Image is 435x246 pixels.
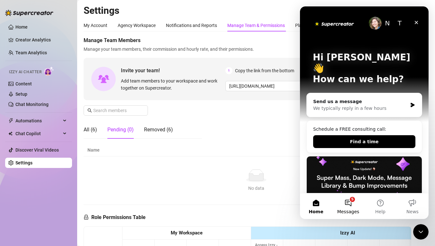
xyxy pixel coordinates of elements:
iframe: Intercom live chat [300,6,429,219]
div: Pending (0) [107,126,134,134]
strong: Izzy AI [340,230,355,236]
div: Manage Team & Permissions [227,22,285,29]
span: Name [87,146,381,154]
img: Super Mass, Dark Mode, Message Library & Bump Improvements [7,150,122,195]
span: Messages [37,203,59,207]
span: thunderbolt [8,118,14,123]
img: Chat Copilot [8,131,13,136]
div: Close [111,10,122,22]
div: Agency Workspace [118,22,156,29]
a: Team Analytics [15,50,47,55]
strong: My Workspace [171,230,203,236]
div: Super Mass, Dark Mode, Message Library & Bump Improvements [6,150,122,238]
span: Manage your team members, their commission and hourly rate, and their permissions. [84,46,429,53]
a: Chat Monitoring [15,102,49,107]
span: Add team members to your workspace and work together on Supercreator. [121,77,223,92]
a: Content [15,81,32,86]
th: Name [84,144,390,156]
a: Discover Viral Videos [15,147,59,153]
span: search [87,108,92,113]
span: Help [75,203,86,207]
span: Home [9,203,23,207]
div: My Account [84,22,107,29]
button: Help [64,187,96,213]
div: Notifications and Reports [166,22,217,29]
input: Search members [93,107,139,114]
span: Automations [15,116,61,126]
div: Plans & Billing [295,22,323,29]
a: Creator Analytics [15,35,67,45]
a: Home [15,24,28,30]
div: Removed (6) [144,126,173,134]
span: Manage Team Members [84,37,429,44]
span: News [106,203,119,207]
img: AI Chatter [44,66,54,76]
h2: Settings [84,4,429,17]
span: Izzy AI Chatter [9,69,41,75]
div: No data [90,185,422,192]
span: 1 [225,67,232,74]
span: Chat Copilot [15,128,61,139]
span: lock [84,215,89,220]
button: News [96,187,129,213]
div: All (6) [84,126,97,134]
button: Messages [32,187,64,213]
h5: Role Permissions Table [84,214,146,221]
span: Copy the link from the bottom [235,67,294,74]
span: Invite your team! [121,66,225,75]
img: logo-BBDzfeDw.svg [5,10,53,16]
iframe: Intercom live chat [413,224,429,240]
a: Setup [15,92,27,97]
a: Settings [15,160,32,165]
